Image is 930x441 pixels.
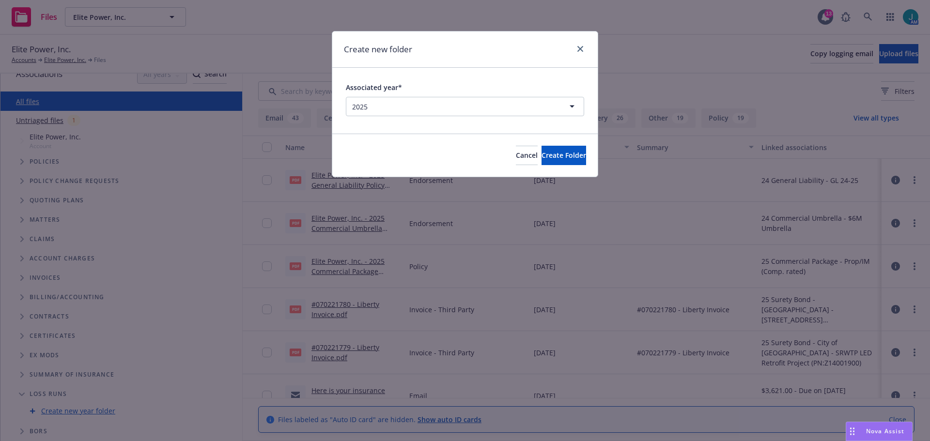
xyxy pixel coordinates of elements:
span: Associated year* [346,83,402,92]
a: close [574,43,586,55]
span: Create Folder [542,151,586,160]
span: Cancel [516,151,538,160]
h1: Create new folder [344,43,412,56]
button: Create Folder [542,146,586,165]
span: Nova Assist [866,427,904,435]
button: Nova Assist [846,422,913,441]
div: Drag to move [846,422,858,441]
button: Cancel [516,146,538,165]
